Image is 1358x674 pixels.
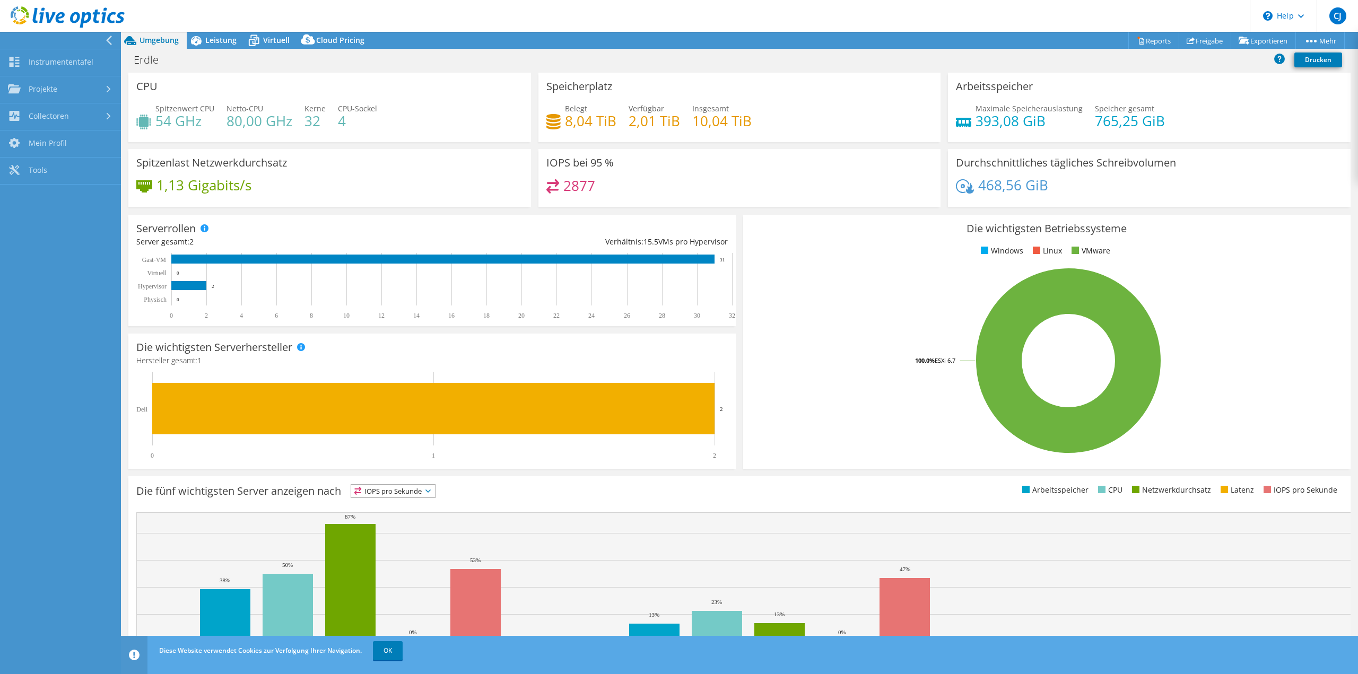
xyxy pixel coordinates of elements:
text: 47% [900,566,910,572]
text: 22 [553,312,560,319]
h4: 393,08 GiB [976,115,1083,127]
span: Belegt [565,103,587,113]
text: 4 [240,312,243,319]
text: 2 [212,284,214,289]
span: Insgesamt [692,103,729,113]
h4: 2,01 TiB [629,115,680,127]
h4: 80,00 GHz [227,115,292,127]
text: 8 [310,312,313,319]
span: Leistung [205,35,237,45]
text: 20 [518,312,525,319]
text: 28 [659,312,665,319]
span: Diese Website verwendet Cookies zur Verfolgung Ihrer Navigation. [159,646,362,655]
h3: IOPS bei 95 % [546,157,614,169]
span: CJ [1329,7,1346,24]
text: 30 [694,312,700,319]
li: Latenz [1218,484,1254,496]
text: Hypervisor [138,283,167,290]
text: 14 [413,312,420,319]
h4: 1,13 Gigabits/s [156,179,251,191]
text: 0 [177,297,179,302]
a: Mehr [1295,32,1345,49]
text: Physisch [144,296,167,303]
text: 0% [838,629,846,635]
span: Kerne [304,103,326,113]
text: 0 [177,270,179,276]
span: Verfügbar [629,103,664,113]
li: CPU [1095,484,1122,496]
span: IOPS pro Sekunde [351,485,435,497]
span: 15.5 [643,237,658,247]
h3: CPU [136,81,158,92]
text: 0 [151,452,154,459]
span: Virtuell [263,35,290,45]
text: 10 [343,312,350,319]
tspan: 100.0% [915,356,935,364]
h3: Arbeitsspeicher [956,81,1033,92]
li: Windows [978,245,1023,257]
li: Netzwerkdurchsatz [1129,484,1211,496]
text: 1 [432,452,435,459]
span: Umgebung [140,35,179,45]
span: 2 [189,237,194,247]
text: Gast-VM [142,256,167,264]
h4: 765,25 GiB [1095,115,1165,127]
a: Drucken [1294,52,1342,67]
h4: 54 GHz [155,115,214,127]
span: CPU-Sockel [338,103,377,113]
div: Verhältnis: VMs pro Hypervisor [432,236,727,248]
text: 32 [729,312,735,319]
text: 38% [220,577,230,583]
h3: Die wichtigsten Serverhersteller [136,342,292,353]
text: 13% [774,611,785,617]
text: 2 [713,452,716,459]
h4: Hersteller gesamt: [136,355,728,366]
text: 2 [205,312,208,319]
text: Virtuell [147,269,167,277]
h4: 2877 [563,180,595,191]
h3: Serverrollen [136,223,196,234]
tspan: ESXi 6.7 [935,356,955,364]
text: Dell [136,406,147,413]
h4: 32 [304,115,326,127]
text: 0 [170,312,173,319]
text: 13% [649,611,659,618]
h4: 8,04 TiB [565,115,616,127]
h3: Durchschnittliches tägliches Schreibvolumen [956,157,1176,169]
text: 0% [409,629,417,635]
h4: 10,04 TiB [692,115,752,127]
text: 18 [483,312,490,319]
span: Speicher gesamt [1095,103,1154,113]
text: 24 [588,312,595,319]
span: 1 [197,355,202,365]
text: 26 [624,312,630,319]
text: 2 [720,406,723,412]
a: Exportieren [1231,32,1296,49]
h3: Speicherplatz [546,81,612,92]
li: VMware [1069,245,1110,257]
text: 87% [345,513,355,520]
div: Server gesamt: [136,236,432,248]
h1: Erdle [129,54,175,66]
a: Reports [1128,32,1179,49]
li: IOPS pro Sekunde [1261,484,1337,496]
span: Spitzenwert CPU [155,103,214,113]
svg: \n [1263,11,1273,21]
span: Netto-CPU [227,103,263,113]
text: 6 [275,312,278,319]
text: 12 [378,312,385,319]
h4: 4 [338,115,377,127]
span: Maximale Speicherauslastung [976,103,1083,113]
a: OK [373,641,403,660]
li: Arbeitsspeicher [1020,484,1089,496]
text: 50% [282,562,293,568]
a: Freigabe [1179,32,1231,49]
text: 16 [448,312,455,319]
h4: 468,56 GiB [978,179,1048,191]
text: 23% [711,599,722,605]
span: Cloud Pricing [316,35,364,45]
li: Linux [1030,245,1062,257]
h3: Die wichtigsten Betriebssysteme [751,223,1343,234]
text: 31 [720,257,725,262]
h3: Spitzenlast Netzwerkdurchsatz [136,157,287,169]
